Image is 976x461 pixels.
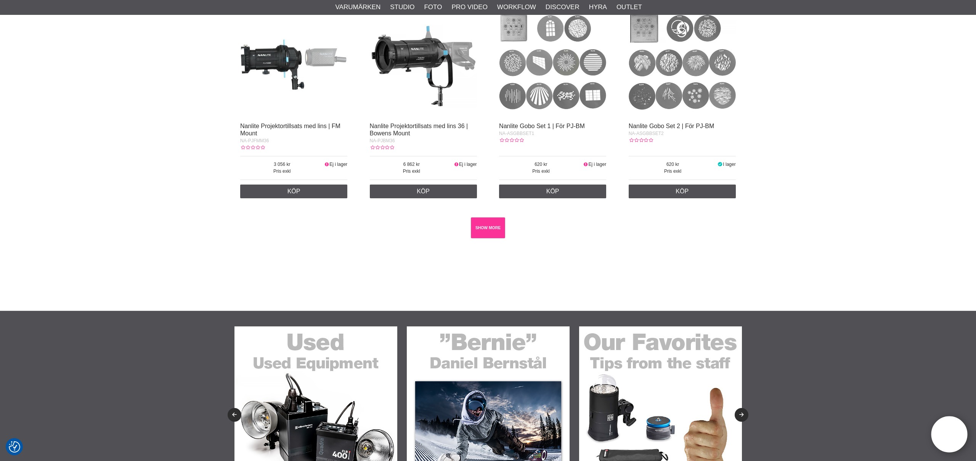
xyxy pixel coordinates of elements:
[324,162,330,167] i: Ej i lager
[499,137,523,144] div: Kundbetyg: 0
[546,2,579,12] a: Discover
[240,168,324,175] span: Pris exkl
[629,161,717,168] span: 620
[370,11,477,118] img: Nanlite Projektortillsats med lins 36 | Bowens Mount
[228,408,241,422] button: Previous
[735,408,748,422] button: Next
[240,144,265,151] div: Kundbetyg: 0
[588,162,606,167] span: Ej i lager
[459,162,477,167] span: Ej i lager
[723,162,735,167] span: I lager
[370,185,477,198] a: Köp
[717,162,723,167] i: I lager
[9,440,20,454] button: Samtyckesinställningar
[583,162,589,167] i: Ej i lager
[499,185,606,198] a: Köp
[629,123,714,129] a: Nanlite Gobo Set 2 | För PJ-BM
[335,2,381,12] a: Varumärken
[499,123,585,129] a: Nanlite Gobo Set 1 | För PJ-BM
[370,123,468,137] a: Nanlite Projektortillsats med lins 36 | Bowens Mount
[499,11,606,118] img: Nanlite Gobo Set 1 | För PJ-BM
[370,138,395,143] span: NA-PJBM36
[240,123,340,137] a: Nanlite Projektortillsats med lins | FM Mount
[424,2,442,12] a: Foto
[499,131,534,136] span: NA-ASGBBSET1
[370,144,394,151] div: Kundbetyg: 0
[370,161,454,168] span: 6 862
[499,168,583,175] span: Pris exkl
[629,168,717,175] span: Pris exkl
[329,162,347,167] span: Ej i lager
[390,2,414,12] a: Studio
[629,131,664,136] span: NA-ASGBBSET2
[589,2,607,12] a: Hyra
[629,137,653,144] div: Kundbetyg: 0
[616,2,642,12] a: Outlet
[629,185,736,198] a: Köp
[453,162,459,167] i: Ej i lager
[497,2,536,12] a: Workflow
[240,11,347,118] img: Nanlite Projektortillsats med lins | FM Mount
[240,185,347,198] a: Köp
[451,2,487,12] a: Pro Video
[629,11,736,118] img: Nanlite Gobo Set 2 | För PJ-BM
[370,168,454,175] span: Pris exkl
[240,138,269,143] span: NA-PJFMM36
[471,217,506,238] a: SHOW MORE
[499,161,583,168] span: 620
[9,441,20,453] img: Revisit consent button
[240,161,324,168] span: 3 056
